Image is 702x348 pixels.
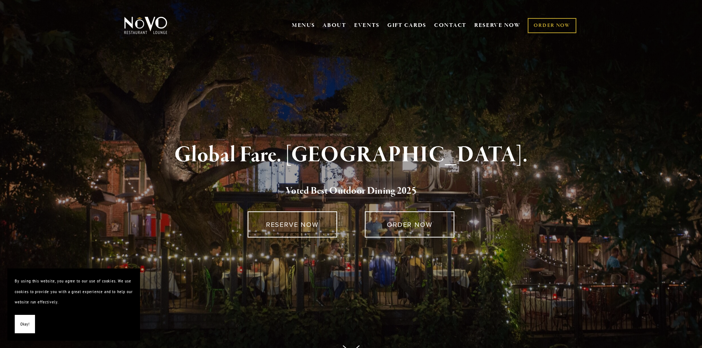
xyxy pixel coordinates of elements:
a: CONTACT [434,18,467,32]
a: GIFT CARDS [387,18,426,32]
a: EVENTS [354,22,380,29]
a: RESERVE NOW [474,18,521,32]
span: Okay! [20,319,29,330]
a: ORDER NOW [528,18,576,33]
a: Voted Best Outdoor Dining 202 [286,184,412,198]
a: ORDER NOW [365,211,454,238]
a: MENUS [292,22,315,29]
img: Novo Restaurant &amp; Lounge [123,16,169,35]
a: ABOUT [322,22,346,29]
button: Okay! [15,315,35,334]
h2: 5 [136,183,566,199]
section: Cookie banner [7,268,140,341]
strong: Global Fare. [GEOGRAPHIC_DATA]. [174,141,528,169]
a: RESERVE NOW [248,211,337,238]
p: By using this website, you agree to our use of cookies. We use cookies to provide you with a grea... [15,276,133,307]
